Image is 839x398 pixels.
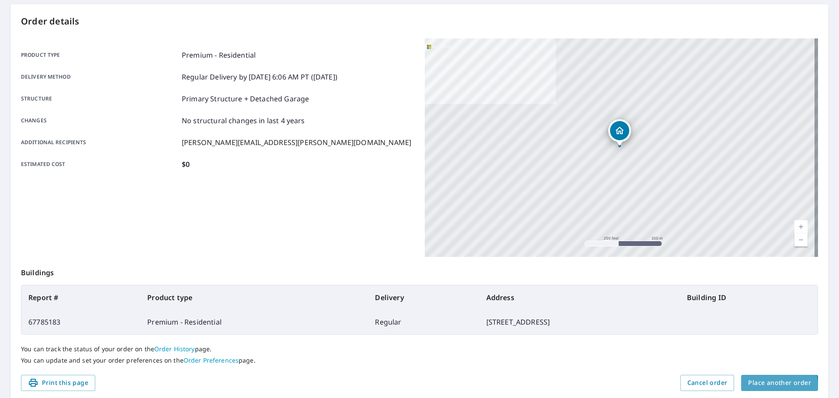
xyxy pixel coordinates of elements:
[368,310,479,334] td: Regular
[21,93,178,104] p: Structure
[28,377,88,388] span: Print this page
[182,72,337,82] p: Regular Delivery by [DATE] 6:06 AM PT ([DATE])
[21,15,818,28] p: Order details
[21,310,140,334] td: 67785183
[794,233,808,246] a: Current Level 17, Zoom Out
[794,220,808,233] a: Current Level 17, Zoom In
[21,159,178,170] p: Estimated cost
[21,50,178,60] p: Product type
[21,257,818,285] p: Buildings
[368,285,479,310] th: Delivery
[21,375,95,391] button: Print this page
[687,377,728,388] span: Cancel order
[21,285,140,310] th: Report #
[154,345,195,353] a: Order History
[184,356,239,364] a: Order Preferences
[182,93,309,104] p: Primary Structure + Detached Garage
[680,285,818,310] th: Building ID
[680,375,735,391] button: Cancel order
[21,345,818,353] p: You can track the status of your order on the page.
[21,72,178,82] p: Delivery method
[479,285,680,310] th: Address
[748,377,811,388] span: Place another order
[140,310,368,334] td: Premium - Residential
[182,50,256,60] p: Premium - Residential
[741,375,818,391] button: Place another order
[182,137,411,148] p: [PERSON_NAME][EMAIL_ADDRESS][PERSON_NAME][DOMAIN_NAME]
[140,285,368,310] th: Product type
[608,119,631,146] div: Dropped pin, building 1, Residential property, 185 Savannah Dr Weatherford, TX 76087
[21,356,818,364] p: You can update and set your order preferences on the page.
[182,159,190,170] p: $0
[21,137,178,148] p: Additional recipients
[479,310,680,334] td: [STREET_ADDRESS]
[21,115,178,126] p: Changes
[182,115,305,126] p: No structural changes in last 4 years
